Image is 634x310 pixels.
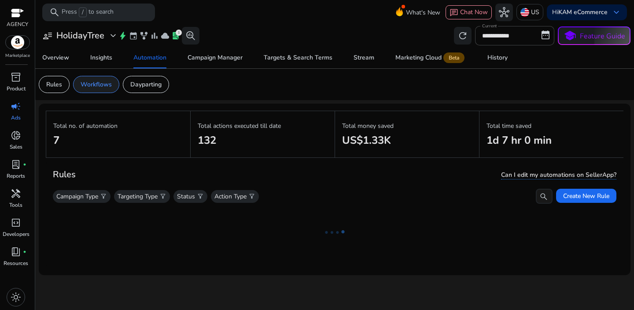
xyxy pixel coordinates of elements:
button: schoolFeature Guide [558,26,630,45]
span: keyboard_arrow_down [611,7,622,18]
p: Campaign Type [56,192,98,201]
span: Can I edit my automations on SellerApp? [501,171,616,179]
span: Beta [443,52,464,63]
div: Targets & Search Terms [264,55,332,61]
p: Targeting Type [118,192,158,201]
p: Hi [552,9,608,15]
span: user_attributes [42,30,53,41]
h2: 7 [53,134,183,147]
span: book_4 [11,247,21,257]
div: Marketing Cloud [395,54,466,61]
button: hub [495,4,513,21]
span: light_mode [11,292,21,303]
p: Workflows [81,80,112,89]
p: Action Type [214,192,247,201]
span: / [79,7,87,17]
h2: 132 [198,134,328,147]
h2: 1d 7 hr 0 min [487,134,616,147]
span: lab_profile [171,31,180,40]
p: Feature Guide [580,31,625,41]
span: campaign [11,101,21,112]
p: Dayparting [130,80,162,89]
button: search_insights [182,27,199,45]
span: refresh [457,30,468,41]
span: filter_alt [100,193,107,200]
span: cloud [161,31,170,40]
div: Insights [90,55,112,61]
p: Sales [10,143,22,151]
span: Chat Now [460,8,488,16]
span: event [129,31,138,40]
span: filter_alt [248,193,255,200]
b: KAM eCommerce [558,8,608,16]
span: filter_alt [159,193,166,200]
div: History [487,55,508,61]
p: Resources [4,259,28,267]
span: chat [450,8,458,17]
button: chatChat Now [446,5,492,19]
button: refresh [454,27,472,45]
p: Marketplace [5,52,30,59]
span: handyman [11,188,21,199]
span: search_insights [185,30,196,41]
div: Automation [133,55,166,61]
div: Campaign Manager [188,55,243,61]
div: Overview [42,55,69,61]
p: Press to search [62,7,114,17]
span: bolt [118,31,127,40]
h3: Rules [53,169,76,180]
h3: HolidayTree [56,30,104,41]
span: fiber_manual_record [23,163,26,166]
p: Developers [3,230,29,238]
span: school [564,30,576,42]
p: US [531,4,539,20]
p: Total no. of automation [53,121,183,131]
span: fiber_manual_record [23,250,26,254]
span: Create New Rule [563,191,609,201]
p: Total actions executed till date [198,121,328,131]
span: code_blocks [11,217,21,228]
div: Stream [354,55,374,61]
div: 1 [176,30,182,36]
p: Product [7,85,26,93]
img: amazon.svg [6,36,29,49]
p: Reports [7,172,25,180]
span: search [49,7,60,18]
span: inventory_2 [11,72,21,82]
h2: US$1.33K [342,134,472,147]
span: family_history [140,31,148,40]
p: Status [177,192,195,201]
p: Tools [9,201,22,209]
span: expand_more [108,30,118,41]
p: Rules [46,80,62,89]
span: What's New [406,5,440,20]
span: filter_alt [197,193,204,200]
p: Total money saved [342,121,472,131]
span: lab_profile [11,159,21,170]
span: donut_small [11,130,21,141]
p: AGENCY [7,20,28,28]
p: Ads [11,114,21,122]
span: search [539,192,548,201]
p: Total time saved [487,121,616,131]
span: hub [499,7,509,18]
button: Create New Rule [556,189,616,203]
img: us.svg [520,8,529,17]
span: bar_chart [150,31,159,40]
